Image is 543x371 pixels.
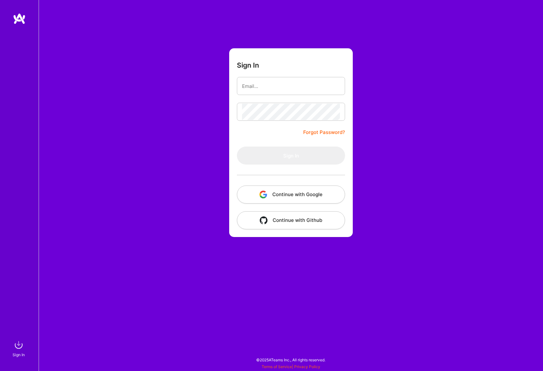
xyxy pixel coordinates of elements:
button: Continue with Google [237,185,345,204]
img: icon [260,216,267,224]
input: Email... [242,78,340,94]
a: Terms of Service [262,364,292,369]
div: Sign In [13,351,25,358]
a: sign inSign In [14,338,25,358]
a: Forgot Password? [303,128,345,136]
img: icon [259,191,267,198]
img: sign in [12,338,25,351]
h3: Sign In [237,61,259,69]
span: | [262,364,320,369]
button: Continue with Github [237,211,345,229]
div: © 2025 ATeams Inc., All rights reserved. [39,352,543,368]
button: Sign In [237,147,345,165]
a: Privacy Policy [294,364,320,369]
img: logo [13,13,26,24]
